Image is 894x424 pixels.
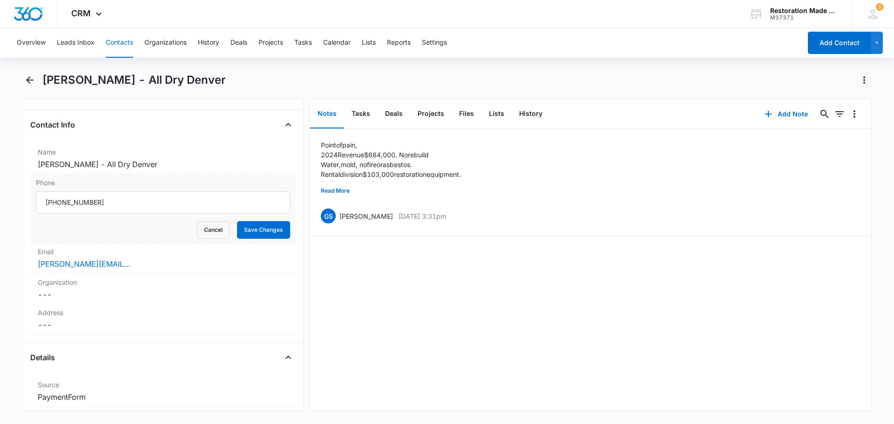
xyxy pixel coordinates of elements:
div: account name [770,7,838,14]
div: Email[PERSON_NAME][EMAIL_ADDRESS][DOMAIN_NAME] [30,243,296,274]
span: CRM [71,8,91,18]
button: Leads Inbox [57,28,95,58]
p: Equipment repair $20,000. [321,179,622,189]
button: Projects [410,100,452,128]
div: account id [770,14,838,21]
label: Source [38,380,288,390]
button: Lists [481,100,512,128]
div: SourcePaymentForm [30,376,296,407]
h1: [PERSON_NAME] - All Dry Denver [42,73,226,87]
label: Phone [36,178,290,188]
button: Calendar [323,28,351,58]
dd: [PERSON_NAME] - All Dry Denver [38,159,288,170]
button: Notes [310,100,344,128]
dd: --- [38,289,288,300]
button: History [198,28,219,58]
p: Rental division $103,000 restoration equipment. [321,169,622,179]
button: Search... [817,107,832,121]
button: Projects [258,28,283,58]
button: Deals [378,100,410,128]
button: Close [281,350,296,365]
dd: PaymentForm [38,391,288,403]
div: Organization--- [30,274,296,304]
h4: Contact Info [30,119,75,130]
button: Filters [832,107,847,121]
button: Files [452,100,481,128]
label: Name [38,147,288,157]
button: Add Contact [808,32,871,54]
div: Name[PERSON_NAME] - All Dry Denver [30,143,296,174]
button: Settings [422,28,447,58]
p: Point of pain, [321,140,622,150]
span: 5 [876,3,883,11]
button: Lists [362,28,376,58]
button: Add Note [755,103,817,125]
a: [PERSON_NAME][EMAIL_ADDRESS][DOMAIN_NAME] [38,258,131,269]
dd: --- [38,319,288,330]
button: Back [22,73,37,87]
label: Email [38,247,288,256]
button: Overview [17,28,46,58]
button: Actions [857,73,872,87]
button: Save Changes [237,221,290,239]
p: 2024 Revenue $684,000. No rebuild [321,150,622,160]
label: Organization [38,277,288,287]
div: Address--- [30,304,296,335]
button: Contacts [106,28,133,58]
button: History [512,100,550,128]
p: [PERSON_NAME] [339,211,393,221]
button: Reports [387,28,411,58]
button: Overflow Menu [847,107,862,121]
h4: Details [30,352,55,363]
p: [DATE] 3:31pm [399,211,446,221]
div: notifications count [876,3,883,11]
button: Close [281,117,296,132]
button: Tasks [294,28,312,58]
span: GS [321,209,336,223]
button: Organizations [144,28,187,58]
p: Water, mold, no fire or asbestos. [321,160,622,169]
button: Tasks [344,100,378,128]
button: Deals [230,28,247,58]
label: Address [38,308,288,317]
button: Read More [321,182,350,200]
input: Phone [36,191,290,214]
button: Cancel [197,221,230,239]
